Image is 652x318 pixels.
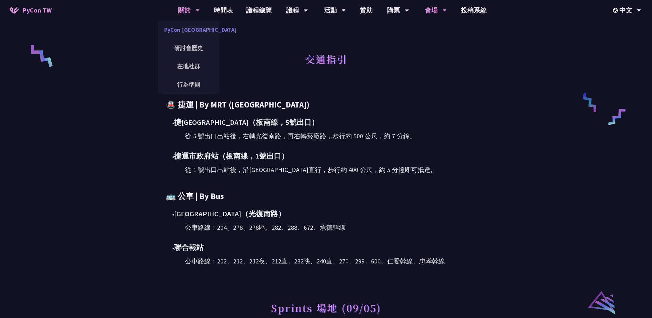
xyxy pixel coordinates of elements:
h1: Sprints 場地 (09/05) [271,298,381,317]
h3: 🚇 捷運 | By MRT ([GEOGRAPHIC_DATA]) [166,99,487,110]
div: 從 5 號出口出站後，右轉光復南路，再右轉菸廠路，步行約 500 公尺，約 7 分鐘。 [185,131,487,141]
span: • [172,245,174,252]
div: 聯合報站 [172,242,487,253]
a: 研討會歷史 [158,40,219,56]
img: Home icon of PyCon TW 2025 [10,7,19,13]
a: 在地社群 [158,59,219,74]
a: PyCon [GEOGRAPHIC_DATA] [158,22,219,37]
span: • [172,153,174,160]
div: 公車路線：202、212、212夜、212直、232快、240直、270、299、600、仁愛幹線、忠孝幹線 [185,256,487,266]
span: • [172,119,174,126]
div: 捷[GEOGRAPHIC_DATA]（板南線，5號出口） [172,117,487,128]
h1: 交通指引 [305,49,347,69]
a: PyCon TW [3,2,58,18]
div: 公車路線：204、278、278區、282、288、672、承德幹線 [185,223,487,232]
span: • [172,211,174,218]
span: PyCon TW [22,5,52,15]
div: 捷運市政府站（板南線，1號出口） [172,150,487,162]
h3: 🚌 公車 | By Bus [166,191,487,202]
a: 行為準則 [158,77,219,92]
div: 從 1 號出口出站後，沿[GEOGRAPHIC_DATA]直行，步行約 400 公尺，約 5 分鐘即可抵達。 [185,165,487,175]
div: [GEOGRAPHIC_DATA]（光復南路） [172,208,487,219]
img: Locale Icon [613,8,619,13]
